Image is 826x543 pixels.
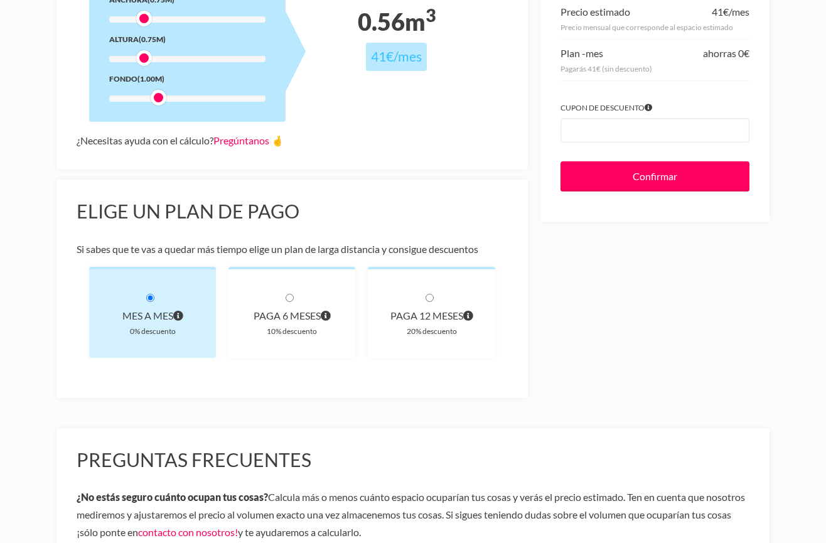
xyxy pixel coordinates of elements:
div: paga 6 meses [249,307,335,325]
span: 41€ [371,48,394,65]
span: Pagas al principio de cada mes por el volumen que ocupan tus cosas. A diferencia de otros planes ... [173,307,183,325]
p: Calcula más o menos cuánto espacio ocuparían tus cosas y verás el precio estimado. Ten en cuenta ... [77,488,749,541]
span: (1.00m) [137,74,164,83]
iframe: Chat Widget [600,382,826,543]
span: /mes [729,6,749,18]
span: (0.75m) [139,35,166,44]
span: m [405,8,436,36]
div: Altura [109,33,265,46]
div: Precio estimado [560,3,630,21]
div: Mes a mes [109,307,196,325]
label: Cupon de descuento [560,101,749,114]
span: Si tienes algún cupón introdúcelo para aplicar el descuento [645,101,652,114]
a: Pregúntanos 🤞 [213,134,284,146]
div: Precio mensual que corresponde al espacio estimado [560,21,749,34]
div: 0% descuento [109,325,196,338]
h3: Elige un plan de pago [77,200,508,223]
input: Confirmar [560,161,749,191]
span: Pagas cada 6 meses por el volumen que ocupan tus cosas. El precio incluye el descuento de 10% y e... [321,307,331,325]
span: /mes [394,48,422,65]
span: Pagas cada 12 meses por el volumen que ocupan tus cosas. El precio incluye el descuento de 20% y ... [463,307,473,325]
div: Widget de chat [600,382,826,543]
b: ¿No estás seguro cuánto ocupan tus cosas? [77,491,268,503]
div: ¿Necesitas ayuda con el cálculo? [77,132,508,149]
div: ahorras 0€ [703,45,749,62]
p: Si sabes que te vas a quedar más tiempo elige un plan de larga distancia y consigue descuentos [77,240,508,258]
a: contacto con nosotros! [138,526,238,538]
div: 10% descuento [249,325,335,338]
div: Plan - [560,45,603,62]
div: Fondo [109,72,265,85]
div: Pagarás 41€ (sin descuento) [560,62,749,75]
span: 0.56 [358,8,405,36]
h3: Preguntas frecuentes [77,448,749,472]
span: mes [586,47,603,59]
span: 41€ [712,6,729,18]
sup: 3 [426,4,436,26]
div: 20% descuento [388,325,475,338]
div: paga 12 meses [388,307,475,325]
